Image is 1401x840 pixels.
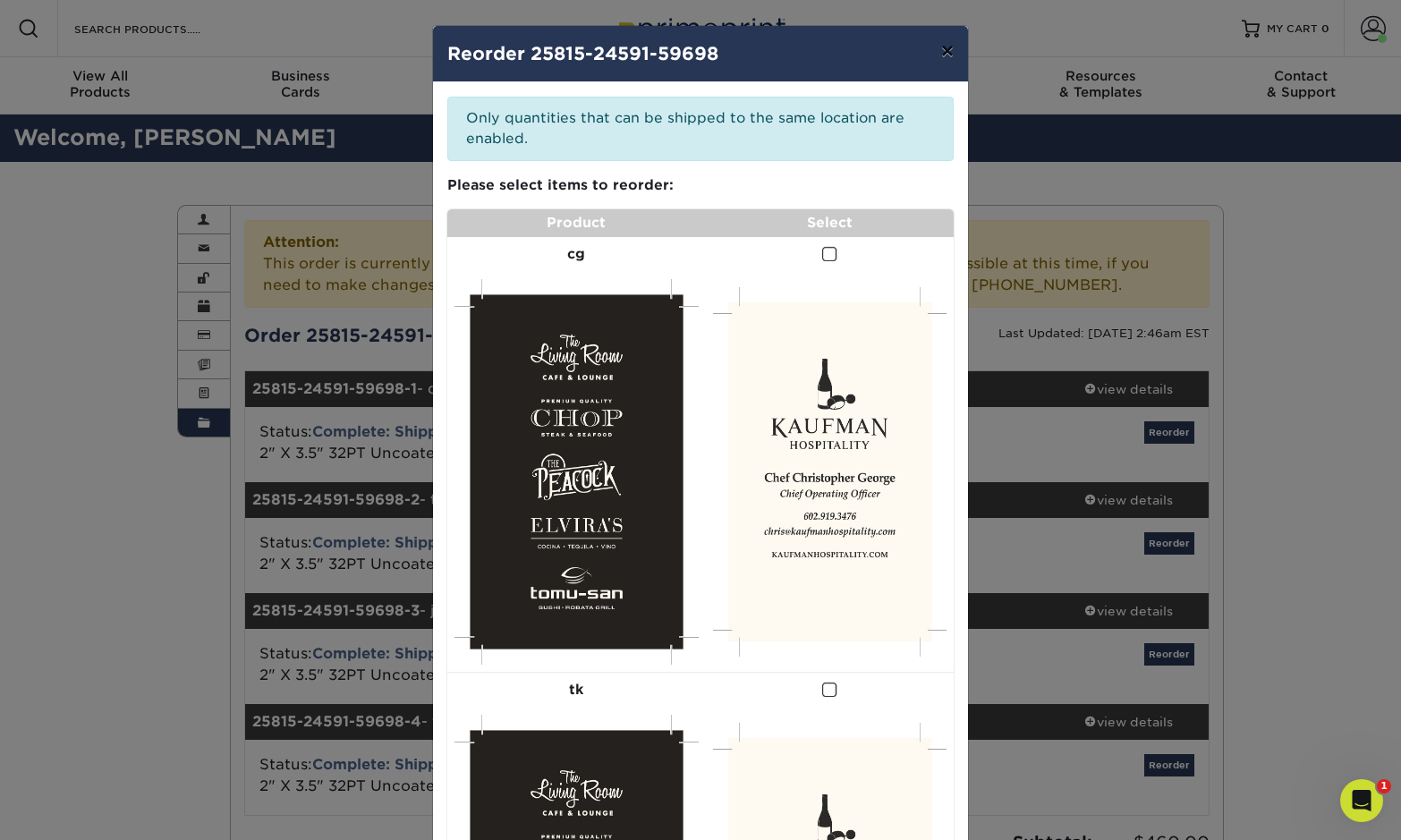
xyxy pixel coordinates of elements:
[569,681,583,698] strong: tk
[1340,779,1383,822] iframe: Intercom live chat
[713,287,947,657] img: primo-4900-68a56f2d53f95
[447,40,954,67] h4: Reorder 25815-24591-59698
[807,214,853,231] strong: Select
[547,214,606,231] strong: Product
[1377,779,1391,793] span: 1
[447,176,674,193] strong: Please select items to reorder:
[567,245,585,262] strong: cg
[454,279,699,665] img: primo-5995-68a56f2d4fc9a
[447,97,954,161] div: Only quantities that can be shipped to the same location are enabled.
[927,26,968,76] button: ×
